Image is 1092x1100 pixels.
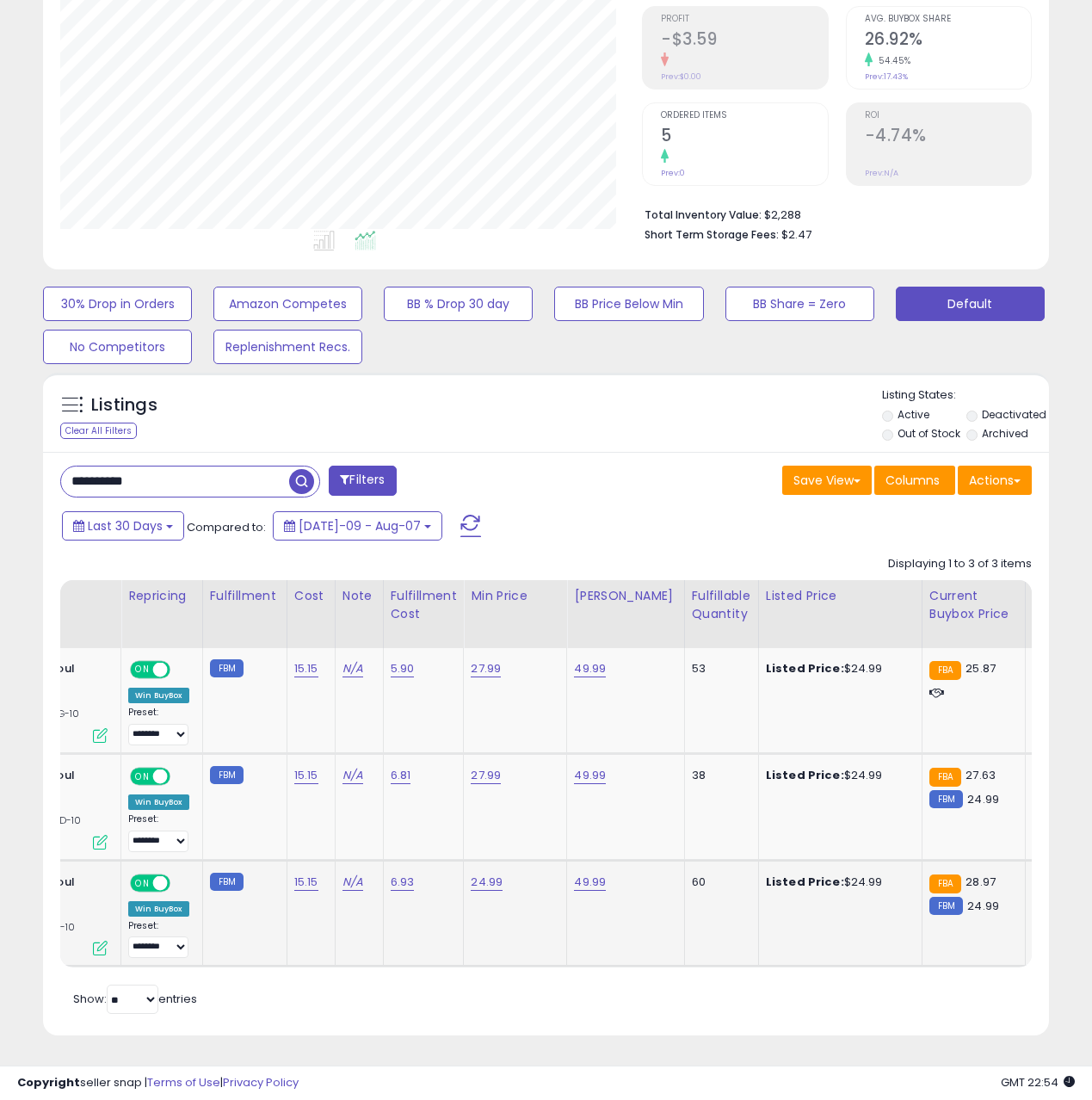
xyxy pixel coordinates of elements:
a: 27.99 [471,660,501,677]
button: Last 30 Days [62,511,184,541]
div: $24.99 [766,768,909,783]
div: Fulfillment [210,587,280,605]
div: Current Buybox Price [929,587,1018,623]
span: Show: entries [73,991,197,1007]
button: BB Share = Zero [725,287,874,321]
div: Preset: [128,813,189,852]
strong: Copyright [17,1074,80,1091]
small: Prev: 0 [661,168,685,178]
small: FBA [929,874,961,893]
span: ROI [865,111,1031,121]
span: OFF [168,875,195,890]
div: 53 [692,661,745,677]
a: 49.99 [574,874,606,891]
div: Fulfillable Quantity [692,587,751,623]
a: Terms of Use [147,1074,220,1091]
button: Replenishment Recs. [213,330,362,364]
small: FBM [210,659,244,677]
a: 15.15 [294,874,318,891]
span: 24.99 [967,791,999,807]
h2: 26.92% [865,29,1031,53]
div: Preset: [128,707,189,745]
span: 24.99 [967,898,999,914]
button: BB Price Below Min [554,287,703,321]
div: Win BuyBox [128,794,189,810]
label: Out of Stock [898,426,960,441]
div: Listed Price [766,587,915,605]
div: Displaying 1 to 3 of 3 items [888,556,1032,572]
div: Cost [294,587,328,605]
span: OFF [168,769,195,783]
button: Columns [874,466,955,495]
button: [DATE]-09 - Aug-07 [273,511,442,541]
label: Archived [982,426,1028,441]
label: Deactivated [982,407,1046,422]
span: 2025-09-7 22:54 GMT [1001,1074,1075,1091]
div: Note [342,587,376,605]
div: seller snap | | [17,1075,299,1091]
small: FBA [929,661,961,680]
div: Win BuyBox [128,901,189,917]
small: Prev: 17.43% [865,71,908,82]
span: Last 30 Days [88,517,163,535]
a: Privacy Policy [223,1074,299,1091]
a: 49.99 [574,660,606,677]
a: 6.93 [391,874,415,891]
span: Columns [885,472,940,489]
small: FBM [210,873,244,891]
div: $24.99 [766,661,909,677]
div: Preset: [128,920,189,959]
a: 6.81 [391,767,411,784]
b: Listed Price: [766,660,844,677]
span: Avg. Buybox Share [865,15,1031,24]
a: N/A [342,874,363,891]
span: [DATE]-09 - Aug-07 [299,517,421,535]
small: FBM [210,766,244,784]
a: 27.99 [471,767,501,784]
small: 54.45% [873,54,911,67]
a: N/A [342,660,363,677]
div: 38 [692,768,745,783]
b: Listed Price: [766,767,844,783]
li: $2,288 [645,203,1019,224]
button: Filters [329,466,396,496]
label: Active [898,407,929,422]
span: Profit [661,15,827,24]
span: ON [132,875,153,890]
span: ON [132,769,153,783]
a: 24.99 [471,874,503,891]
button: Save View [782,466,872,495]
span: OFF [168,663,195,677]
div: 60 [692,874,745,890]
a: 49.99 [574,767,606,784]
small: Prev: $0.00 [661,71,701,82]
small: FBM [929,897,963,915]
span: ON [132,663,153,677]
small: Prev: N/A [865,168,898,178]
span: Compared to: [187,519,266,535]
div: Repricing [128,587,195,605]
h5: Listings [91,393,157,417]
a: 15.15 [294,660,318,677]
a: 5.90 [391,660,415,677]
button: Actions [958,466,1032,495]
p: Listing States: [882,387,1049,404]
small: FBA [929,768,961,787]
div: $24.99 [766,874,909,890]
div: Fulfillment Cost [391,587,457,623]
small: FBM [929,790,963,808]
div: [PERSON_NAME] [574,587,676,605]
div: Win BuyBox [128,688,189,703]
h2: 5 [661,126,827,149]
span: $2.47 [781,226,811,243]
button: Default [896,287,1045,321]
h2: -4.74% [865,126,1031,149]
b: Total Inventory Value: [645,207,762,222]
b: Listed Price: [766,874,844,890]
button: 30% Drop in Orders [43,287,192,321]
button: No Competitors [43,330,192,364]
span: 25.87 [966,660,996,677]
span: 27.63 [966,767,996,783]
span: 28.97 [966,874,996,890]
button: Amazon Competes [213,287,362,321]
